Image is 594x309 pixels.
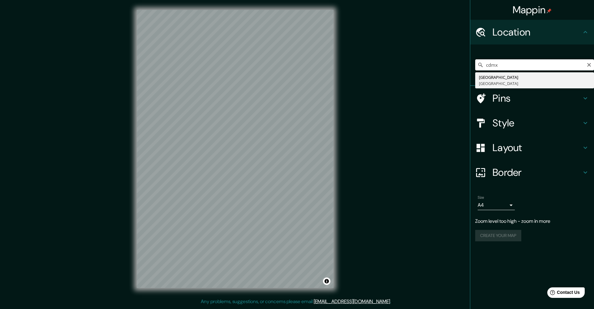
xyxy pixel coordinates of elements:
[137,10,334,288] canvas: Map
[478,200,515,210] div: A4
[475,59,594,70] input: Pick your city or area
[323,277,330,285] button: Toggle attribution
[539,285,587,302] iframe: Help widget launcher
[201,298,391,305] p: Any problems, suggestions, or concerns please email .
[493,166,582,179] h4: Border
[475,218,589,225] p: Zoom level too high - zoom in more
[493,117,582,129] h4: Style
[470,160,594,185] div: Border
[479,80,590,87] div: [GEOGRAPHIC_DATA]
[392,298,393,305] div: .
[547,8,552,13] img: pin-icon.png
[493,26,582,38] h4: Location
[470,86,594,111] div: Pins
[391,298,392,305] div: .
[513,4,552,16] h4: Mappin
[478,195,484,200] label: Size
[587,61,592,67] button: Clear
[470,135,594,160] div: Layout
[470,111,594,135] div: Style
[493,142,582,154] h4: Layout
[479,74,590,80] div: [GEOGRAPHIC_DATA]
[470,20,594,44] div: Location
[314,298,390,305] a: [EMAIL_ADDRESS][DOMAIN_NAME]
[493,92,582,104] h4: Pins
